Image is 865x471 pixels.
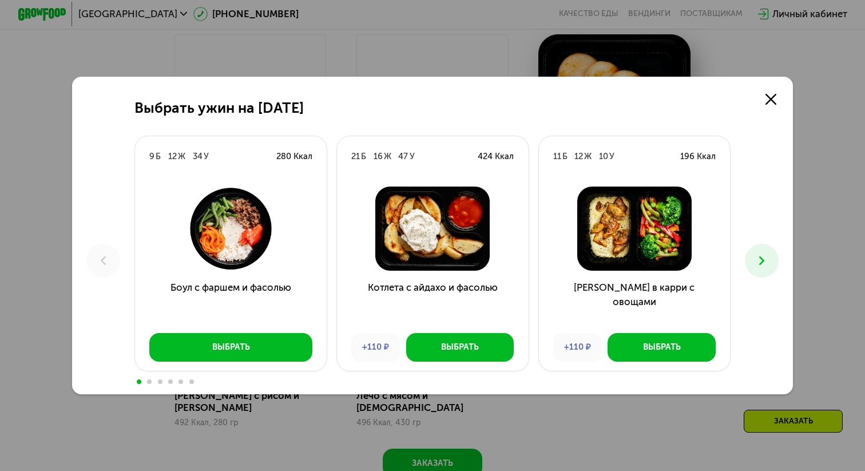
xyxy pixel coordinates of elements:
div: Выбрать [212,341,250,353]
div: Выбрать [441,341,479,353]
h3: Боул с фаршем и фасолью [135,280,327,324]
div: Выбрать [643,341,681,353]
div: У [609,151,614,163]
h3: [PERSON_NAME] в карри с овощами [539,280,731,324]
button: Выбрать [149,333,312,362]
div: Ж [178,151,185,163]
div: 9 [149,151,154,163]
button: Выбрать [608,333,716,362]
img: Боул с фаршем и фасолью [145,187,317,271]
div: 11 [553,151,561,163]
div: 12 [574,151,583,163]
div: Ж [384,151,391,163]
div: 424 Ккал [478,151,514,163]
button: Выбрать [406,333,514,362]
div: Б [562,151,568,163]
div: 196 Ккал [680,151,716,163]
div: 16 [374,151,383,163]
div: У [410,151,415,163]
div: +110 ₽ [553,333,602,362]
div: +110 ₽ [351,333,400,362]
div: 280 Ккал [276,151,312,163]
div: Б [156,151,161,163]
div: 12 [168,151,177,163]
div: У [204,151,209,163]
img: Курица в карри с овощами [548,187,720,271]
div: Б [361,151,366,163]
div: 10 [599,151,608,163]
h3: Котлета с айдахо и фасолью [337,280,529,324]
div: Ж [584,151,592,163]
div: 34 [193,151,203,163]
div: 47 [398,151,408,163]
div: 21 [351,151,360,163]
img: Котлета с айдахо и фасолью [347,187,519,271]
h2: Выбрать ужин на [DATE] [134,100,304,116]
